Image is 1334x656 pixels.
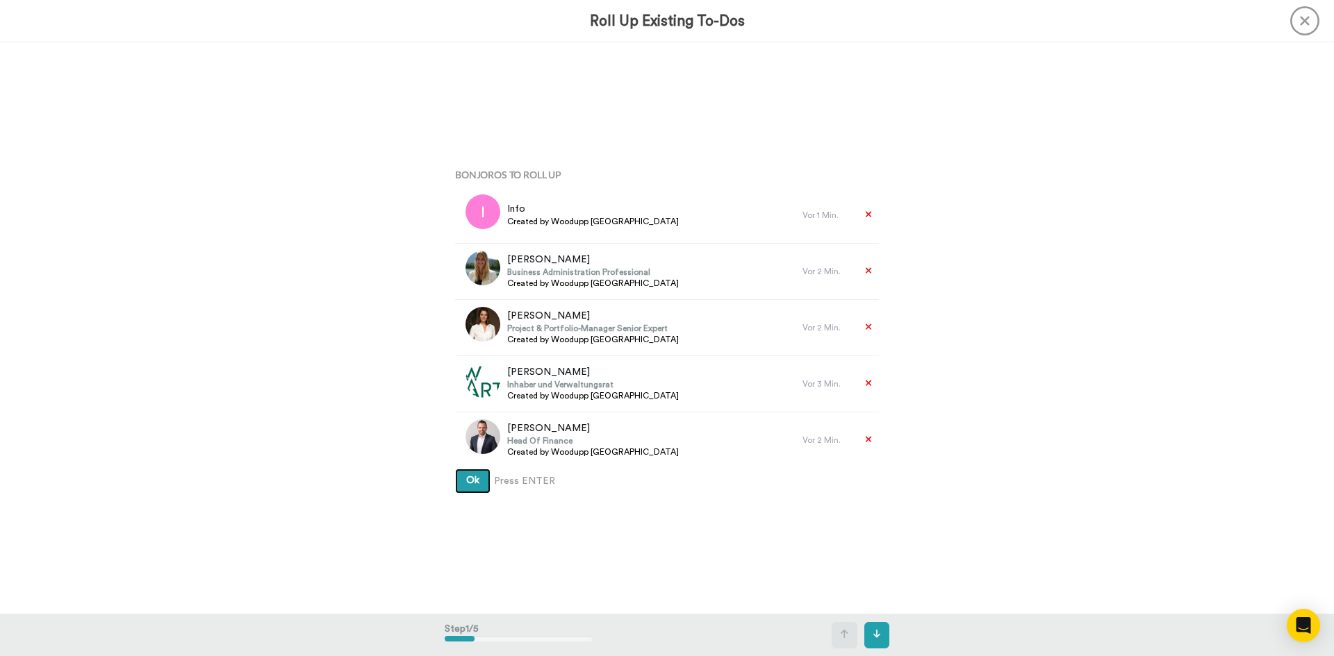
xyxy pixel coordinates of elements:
[590,13,745,29] h3: Roll Up Existing To-Dos
[507,253,679,267] span: [PERSON_NAME]
[507,390,679,401] span: Created by Woodupp [GEOGRAPHIC_DATA]
[466,419,500,454] img: fd7b0500-be55-4849-8ae6-83712bbb6273.jpg
[802,378,851,389] div: Vor 3 Min.
[507,309,679,323] span: [PERSON_NAME]
[507,216,679,227] span: Created by Woodupp [GEOGRAPHIC_DATA]
[455,469,491,494] button: Ok
[507,202,679,216] span: Info
[507,435,679,446] span: Head Of Finance
[802,266,851,277] div: Vor 2 Min.
[507,421,679,435] span: [PERSON_NAME]
[466,194,500,229] img: i.png
[507,267,679,278] span: Business Administration Professional
[494,474,555,488] span: Press ENTER
[802,210,851,221] div: Vor 1 Min.
[466,476,479,485] span: Ok
[507,334,679,345] span: Created by Woodupp [GEOGRAPHIC_DATA]
[802,435,851,446] div: Vor 2 Min.
[507,323,679,334] span: Project & Portfolio-Manager Senior Expert
[466,307,500,342] img: dbbb8ec7-7468-4400-b79e-074ba584aa44.jpg
[455,169,879,180] h4: Bonjoros To Roll Up
[466,363,500,398] img: ad4d6b4a-9ea1-4a48-a843-26d4756e6627.png
[507,446,679,457] span: Created by Woodupp [GEOGRAPHIC_DATA]
[507,278,679,289] span: Created by Woodupp [GEOGRAPHIC_DATA]
[507,365,679,379] span: [PERSON_NAME]
[1287,609,1320,642] div: Open Intercom Messenger
[445,615,593,655] div: Step 1 / 5
[507,379,679,390] span: Inhaber und Verwaltungsrat
[802,322,851,333] div: Vor 2 Min.
[466,251,500,285] img: ac9d0cd5-0302-486d-a4cb-f04e0d80886e.jpg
